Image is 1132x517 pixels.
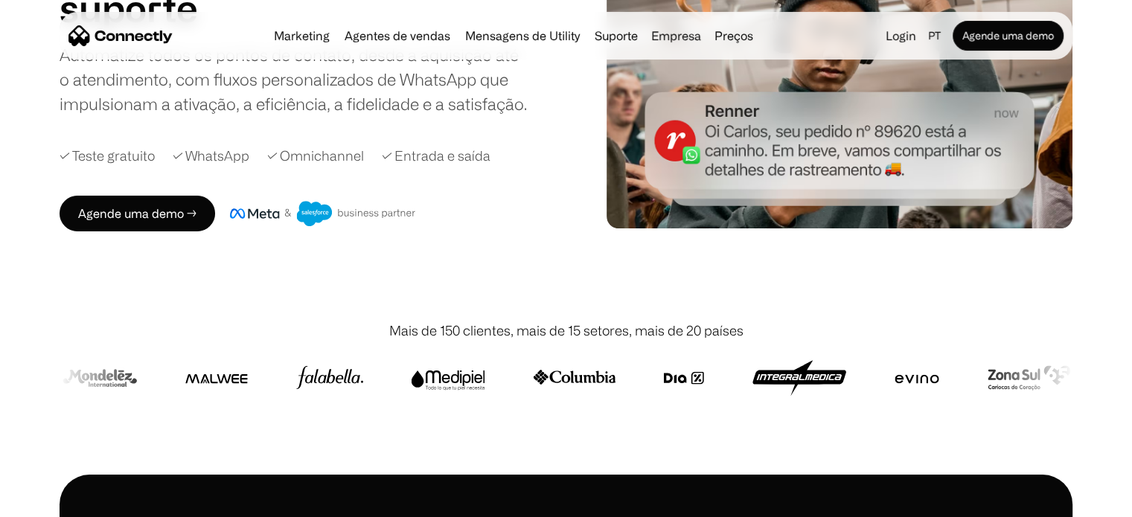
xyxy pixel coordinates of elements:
[651,25,701,46] div: Empresa
[60,196,215,231] a: Agende uma demo →
[267,146,364,166] div: ✓ Omnichannel
[880,25,922,46] a: Login
[30,491,89,512] ul: Language list
[922,25,950,46] div: pt
[339,30,456,42] a: Agentes de vendas
[647,25,706,46] div: Empresa
[173,146,249,166] div: ✓ WhatsApp
[589,30,644,42] a: Suporte
[15,489,89,512] aside: Language selected: Português (Brasil)
[268,30,336,42] a: Marketing
[953,21,1064,51] a: Agende uma demo
[230,201,416,226] img: Meta e crachá de parceiro de negócios do Salesforce.
[60,146,155,166] div: ✓ Teste gratuito
[928,25,941,46] div: pt
[60,42,528,116] div: Automatize todos os pontos de contato, desde a aquisição até o atendimento, com fluxos personaliz...
[389,321,744,341] div: Mais de 150 clientes, mais de 15 setores, mais de 20 países
[459,30,586,42] a: Mensagens de Utility
[382,146,490,166] div: ✓ Entrada e saída
[68,25,173,47] a: home
[709,30,759,42] a: Preços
